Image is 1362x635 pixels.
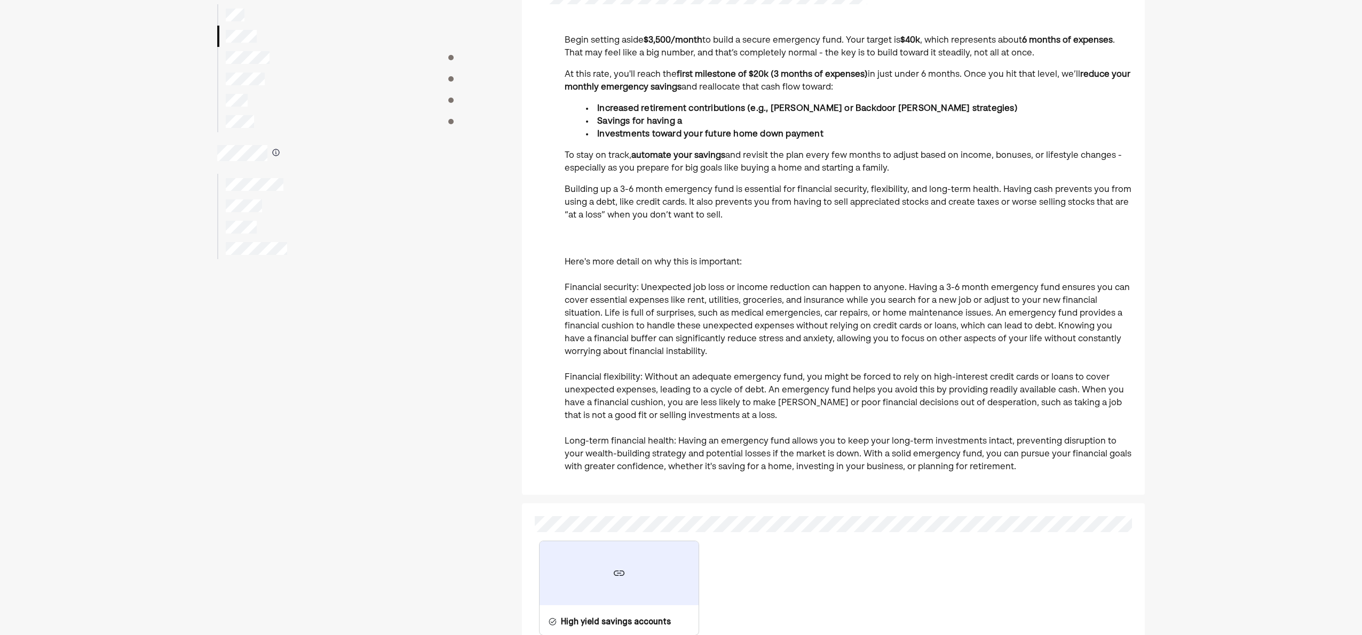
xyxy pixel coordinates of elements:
[565,68,1132,94] p: At this rate, you'll reach the in just under 6 months. Once you hit that level, we’ll and realloc...
[631,151,725,160] strong: automate your savings
[900,36,920,45] strong: $40k
[565,34,1132,60] p: Begin setting aside to build a secure emergency fund. Your target is , which represents about . T...
[597,117,682,126] strong: Savings for having a
[644,36,702,45] strong: $3,500/month
[597,105,1018,113] strong: Increased retirement contributions (e.g., [PERSON_NAME] or Backdoor [PERSON_NAME] strategies)
[565,149,1132,175] p: To stay on track, and revisit the plan every few months to adjust based on income, bonuses, or li...
[565,183,1132,235] p: Building up a 3-6 month emergency fund is essential for financial security, flexibility, and long...
[565,243,1132,473] p: Here's more detail on why this is important: Financial security: Unexpected job loss or income re...
[561,616,671,629] div: High yield savings accounts
[597,130,823,139] strong: Investments toward your future home down payment
[1022,36,1113,45] strong: 6 months of expenses
[677,70,868,79] strong: first milestone of $20k (3 months of expenses)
